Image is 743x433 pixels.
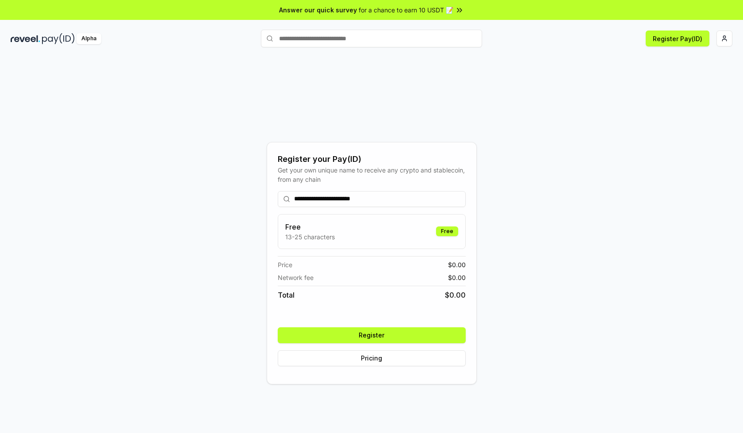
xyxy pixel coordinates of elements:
span: for a chance to earn 10 USDT 📝 [359,5,453,15]
h3: Free [285,222,335,232]
button: Pricing [278,350,466,366]
p: 13-25 characters [285,232,335,241]
span: Total [278,290,295,300]
div: Register your Pay(ID) [278,153,466,165]
span: Answer our quick survey [279,5,357,15]
div: Free [436,226,458,236]
button: Register [278,327,466,343]
span: $ 0.00 [445,290,466,300]
span: $ 0.00 [448,273,466,282]
div: Alpha [77,33,101,44]
span: Network fee [278,273,314,282]
img: reveel_dark [11,33,40,44]
div: Get your own unique name to receive any crypto and stablecoin, from any chain [278,165,466,184]
span: Price [278,260,292,269]
img: pay_id [42,33,75,44]
span: $ 0.00 [448,260,466,269]
button: Register Pay(ID) [646,31,709,46]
